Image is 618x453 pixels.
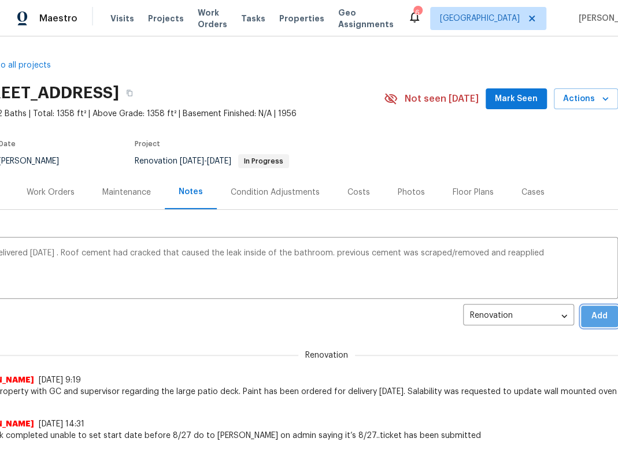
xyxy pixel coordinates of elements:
span: Mark Seen [495,92,538,106]
button: Mark Seen [486,88,547,110]
span: Maestro [39,13,77,24]
button: Copy Address [119,83,140,103]
span: Projects [148,13,184,24]
span: Not seen [DATE] [405,93,479,105]
div: Cases [521,187,545,198]
div: Floor Plans [453,187,494,198]
div: Photos [398,187,425,198]
span: Renovation [298,350,355,361]
span: Renovation [135,157,289,165]
span: Properties [279,13,324,24]
span: [GEOGRAPHIC_DATA] [440,13,520,24]
span: - [180,157,231,165]
div: Renovation [463,302,574,331]
span: Project [135,140,160,147]
span: Tasks [241,14,265,23]
span: In Progress [239,158,288,165]
span: Visits [110,13,134,24]
span: [DATE] 14:31 [39,420,84,428]
button: Actions [554,88,618,110]
span: Actions [563,92,609,106]
button: Add [581,306,618,327]
div: Maintenance [102,187,151,198]
span: [DATE] 9:19 [39,376,81,384]
span: [DATE] [207,157,231,165]
span: Geo Assignments [338,7,394,30]
div: Condition Adjustments [231,187,320,198]
div: Work Orders [27,187,75,198]
span: [DATE] [180,157,204,165]
span: Work Orders [198,7,227,30]
div: Costs [347,187,370,198]
div: 6 [413,7,421,18]
span: Add [590,309,609,324]
div: Notes [179,186,203,198]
